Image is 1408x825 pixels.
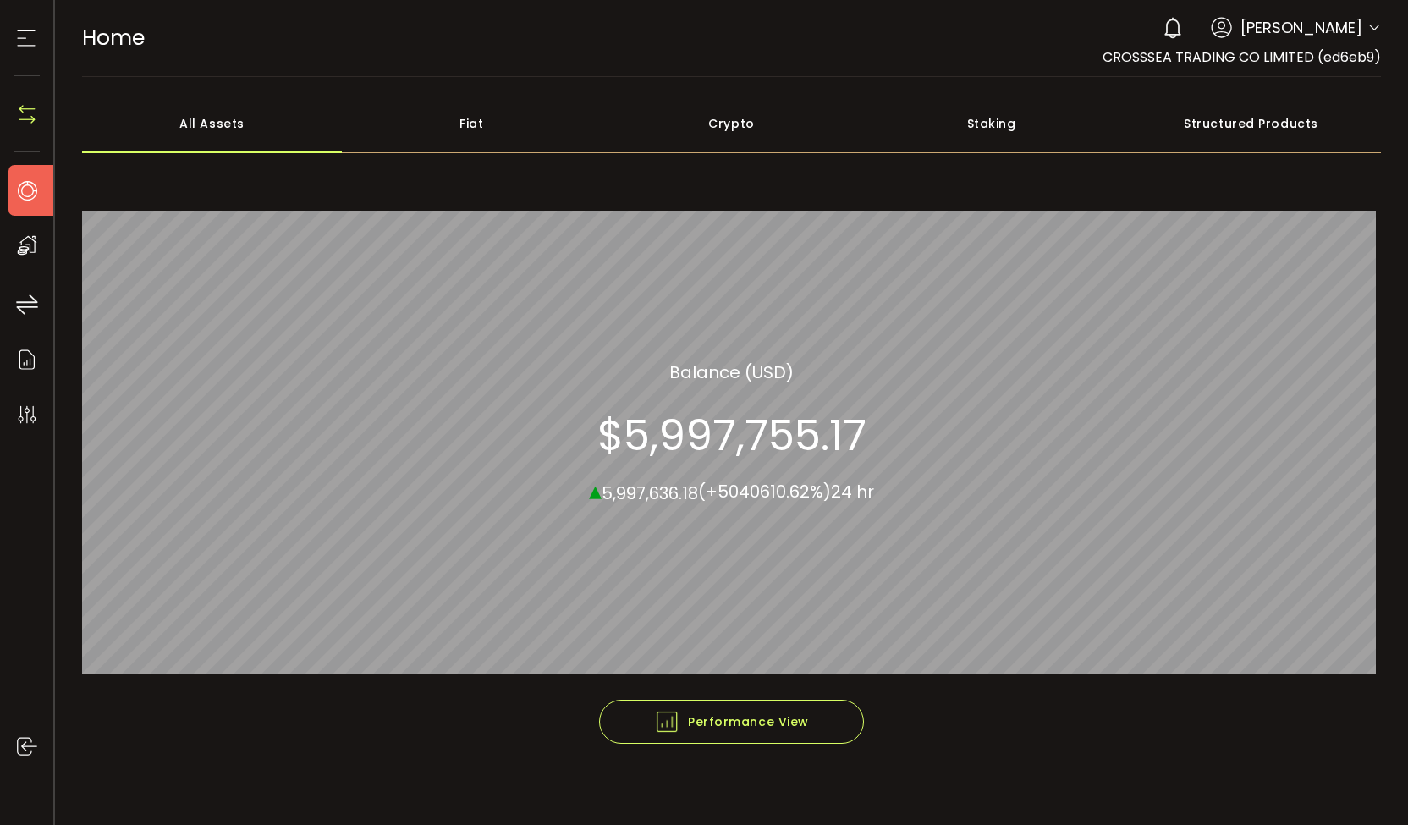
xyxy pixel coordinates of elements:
span: [PERSON_NAME] [1240,16,1362,39]
div: All Assets [82,94,342,153]
span: Performance View [654,709,809,734]
span: CROSSSEA TRADING CO LIMITED (ed6eb9) [1103,47,1381,67]
iframe: Chat Widget [1205,642,1408,825]
div: Staking [861,94,1121,153]
div: Structured Products [1121,94,1381,153]
button: Performance View [599,700,865,744]
img: N4P5cjLOiQAAAABJRU5ErkJggg== [14,102,40,127]
span: Home [82,23,145,52]
div: Fiat [342,94,602,153]
div: Crypto [602,94,861,153]
div: 聊天小工具 [1205,642,1408,825]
